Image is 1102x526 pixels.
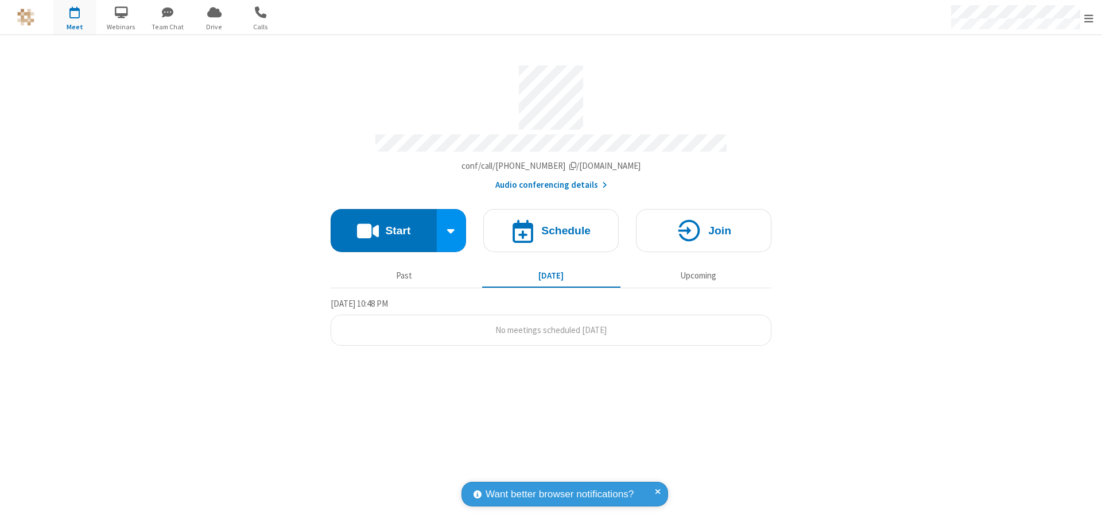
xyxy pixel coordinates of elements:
[385,225,410,236] h4: Start
[708,225,731,236] h4: Join
[437,209,467,252] div: Start conference options
[331,297,771,346] section: Today's Meetings
[495,179,607,192] button: Audio conferencing details
[335,265,474,287] button: Past
[331,209,437,252] button: Start
[486,487,634,502] span: Want better browser notifications?
[331,57,771,192] section: Account details
[482,265,620,287] button: [DATE]
[17,9,34,26] img: QA Selenium DO NOT DELETE OR CHANGE
[331,298,388,309] span: [DATE] 10:48 PM
[100,22,143,32] span: Webinars
[461,160,641,171] span: Copy my meeting room link
[495,324,607,335] span: No meetings scheduled [DATE]
[53,22,96,32] span: Meet
[239,22,282,32] span: Calls
[636,209,771,252] button: Join
[483,209,619,252] button: Schedule
[146,22,189,32] span: Team Chat
[541,225,591,236] h4: Schedule
[461,160,641,173] button: Copy my meeting room linkCopy my meeting room link
[629,265,767,287] button: Upcoming
[193,22,236,32] span: Drive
